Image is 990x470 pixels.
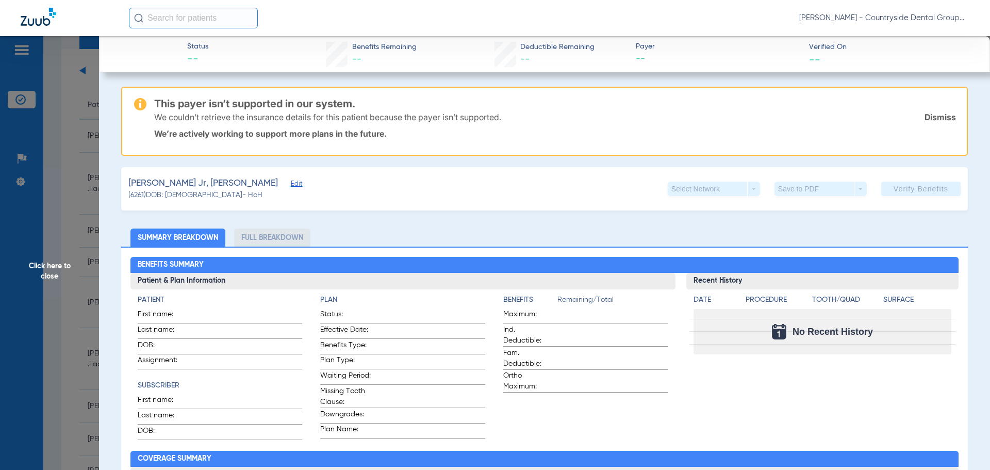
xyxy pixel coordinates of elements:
span: [PERSON_NAME] Jr, [PERSON_NAME] [128,177,278,190]
img: Search Icon [134,13,143,23]
img: warning-icon [134,98,146,110]
span: Payer [636,41,800,52]
h4: Subscriber [138,380,303,391]
h4: Surface [883,295,951,305]
p: We’re actively working to support more plans in the future. [154,128,956,139]
span: [PERSON_NAME] - Countryside Dental Group [799,13,969,23]
span: (6261) DOB: [DEMOGRAPHIC_DATA] - HoH [128,190,262,201]
li: Summary Breakdown [130,229,225,247]
h4: Patient [138,295,303,305]
span: DOB: [138,340,188,354]
h4: Procedure [746,295,808,305]
app-breakdown-title: Benefits [503,295,557,309]
h4: Plan [320,295,485,305]
h3: Patient & Plan Information [130,273,675,289]
span: Last name: [138,410,188,424]
span: Waiting Period: [320,370,371,384]
span: No Recent History [793,327,873,337]
span: Ortho Maximum: [503,370,554,392]
app-breakdown-title: Tooth/Quad [812,295,880,309]
span: Benefits Type: [320,340,371,354]
span: Downgrades: [320,409,371,423]
span: Ind. Deductible: [503,325,554,346]
span: Last name: [138,325,188,338]
app-breakdown-title: Date [694,295,737,309]
span: DOB: [138,426,188,440]
span: Benefits Remaining [352,42,417,53]
h2: Benefits Summary [130,257,959,273]
img: Calendar [772,324,786,339]
p: We couldn’t retrieve the insurance details for this patient because the payer isn’t supported. [154,112,501,122]
h3: Recent History [686,273,959,289]
span: Effective Date: [320,325,371,338]
span: Assignment: [138,355,188,369]
img: Zuub Logo [21,8,56,26]
span: First name: [138,395,188,409]
span: -- [187,53,208,67]
app-breakdown-title: Surface [883,295,951,309]
app-breakdown-title: Procedure [746,295,808,309]
h4: Date [694,295,737,305]
span: Edit [291,180,300,190]
span: -- [636,53,800,66]
span: Missing Tooth Clause: [320,386,371,408]
span: Status: [320,309,371,323]
h4: Tooth/Quad [812,295,880,305]
input: Search for patients [129,8,258,28]
h3: This payer isn’t supported in our system. [154,99,956,109]
span: Maximum: [503,309,554,323]
a: Dismiss [925,112,956,122]
span: Fam. Deductible: [503,348,554,369]
li: Full Breakdown [234,229,310,247]
span: First name: [138,309,188,323]
h4: Benefits [503,295,557,305]
span: Verified On [809,42,973,53]
span: Status [187,41,208,52]
span: Remaining/Total [557,295,668,309]
span: -- [352,55,361,64]
span: Plan Type: [320,355,371,369]
h2: Coverage Summary [130,451,959,467]
span: Plan Name: [320,424,371,438]
span: -- [809,54,820,64]
span: Deductible Remaining [520,42,595,53]
span: -- [520,55,530,64]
